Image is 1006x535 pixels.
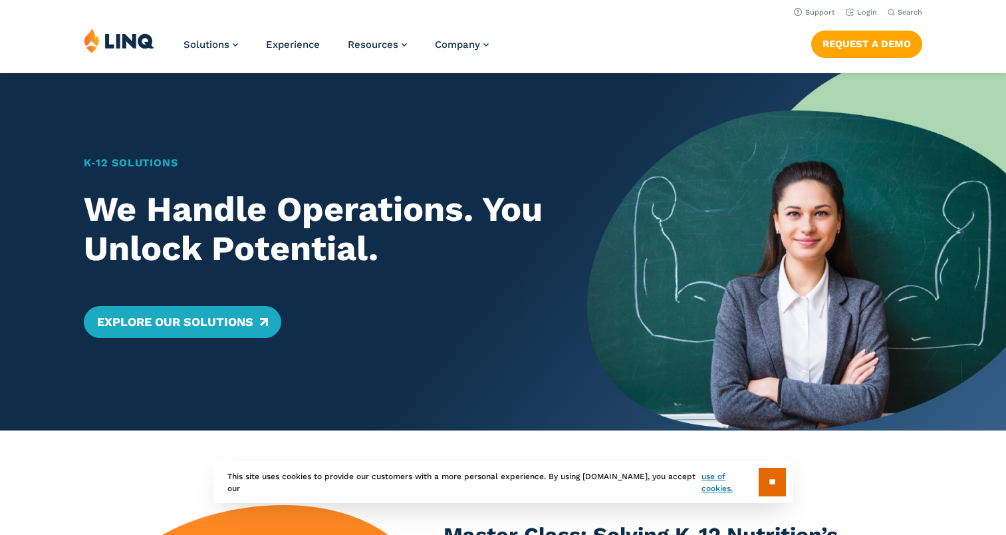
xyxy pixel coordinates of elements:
a: use of cookies. [701,470,758,494]
h2: We Handle Operations. You Unlock Potential. [84,190,546,269]
a: Company [435,39,489,51]
a: Request a Demo [811,31,922,57]
span: Company [435,39,480,51]
nav: Button Navigation [811,28,922,57]
span: Solutions [184,39,229,51]
a: Experience [266,39,320,51]
img: Home Banner [587,73,1006,431]
a: Support [794,8,835,17]
a: Explore Our Solutions [84,306,281,338]
nav: Primary Navigation [184,28,489,72]
h1: K‑12 Solutions [84,155,546,171]
a: Solutions [184,39,238,51]
img: LINQ | K‑12 Software [84,28,154,53]
span: Search [898,8,922,17]
span: Resources [348,39,398,51]
button: Open Search Bar [888,7,922,17]
a: Resources [348,39,407,51]
div: This site uses cookies to provide our customers with a more personal experience. By using [DOMAIN... [214,461,793,503]
a: Login [846,8,877,17]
